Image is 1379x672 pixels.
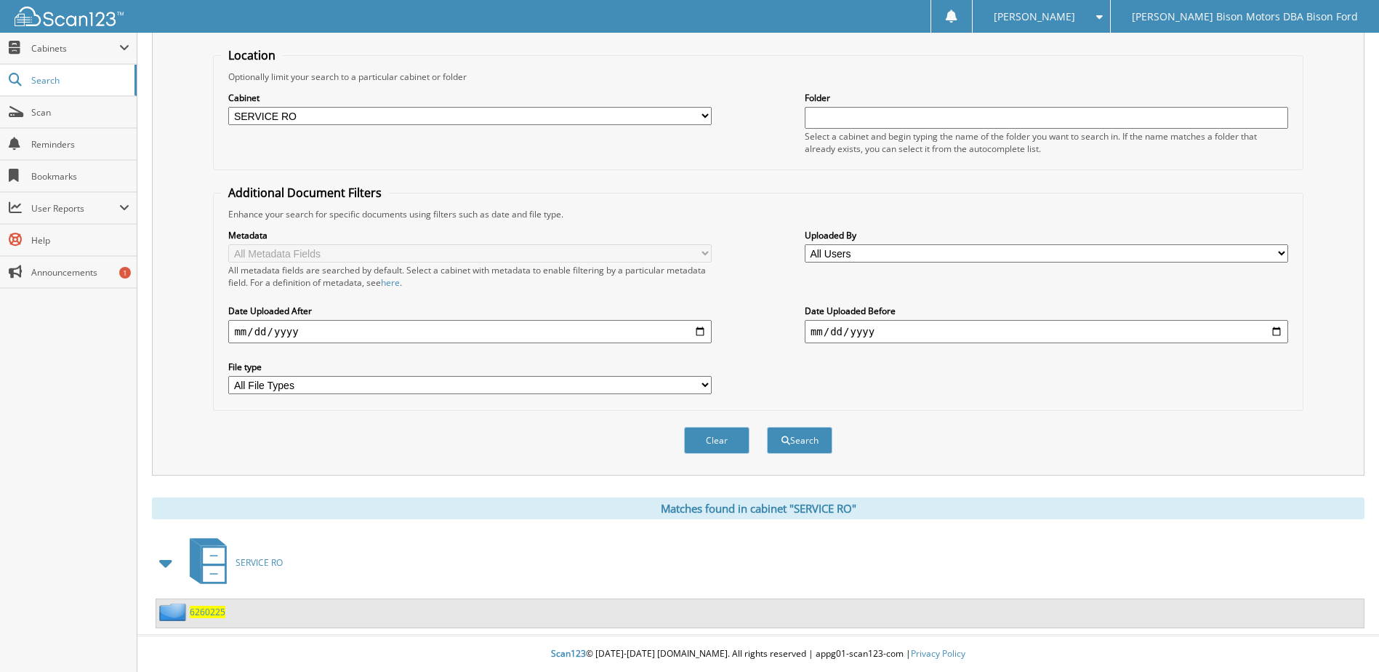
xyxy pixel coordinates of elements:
[805,92,1288,104] label: Folder
[381,276,400,289] a: here
[684,427,749,454] button: Clear
[31,202,119,215] span: User Reports
[805,320,1288,343] input: end
[190,606,225,618] a: 6260225
[994,12,1075,21] span: [PERSON_NAME]
[805,305,1288,317] label: Date Uploaded Before
[228,92,712,104] label: Cabinet
[805,229,1288,241] label: Uploaded By
[805,130,1288,155] div: Select a cabinet and begin typing the name of the folder you want to search in. If the name match...
[31,234,129,247] span: Help
[31,74,127,87] span: Search
[31,170,129,183] span: Bookmarks
[236,556,283,569] span: SERVICE RO
[228,320,712,343] input: start
[152,497,1364,519] div: Matches found in cabinet "SERVICE RO"
[15,7,124,26] img: scan123-logo-white.svg
[911,647,965,660] a: Privacy Policy
[228,305,712,317] label: Date Uploaded After
[228,361,712,373] label: File type
[551,647,586,660] span: Scan123
[221,71,1295,83] div: Optionally limit your search to a particular cabinet or folder
[221,47,283,63] legend: Location
[221,208,1295,220] div: Enhance your search for specific documents using filters such as date and file type.
[1132,12,1358,21] span: [PERSON_NAME] Bison Motors DBA Bison Ford
[31,138,129,151] span: Reminders
[159,603,190,621] img: folder2.png
[767,427,832,454] button: Search
[119,267,131,279] div: 1
[137,636,1379,672] div: © [DATE]-[DATE] [DOMAIN_NAME]. All rights reserved | appg01-scan123-com |
[31,266,129,279] span: Announcements
[228,229,712,241] label: Metadata
[31,42,119,55] span: Cabinets
[181,534,283,591] a: SERVICE RO
[221,185,389,201] legend: Additional Document Filters
[31,106,129,119] span: Scan
[228,264,712,289] div: All metadata fields are searched by default. Select a cabinet with metadata to enable filtering b...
